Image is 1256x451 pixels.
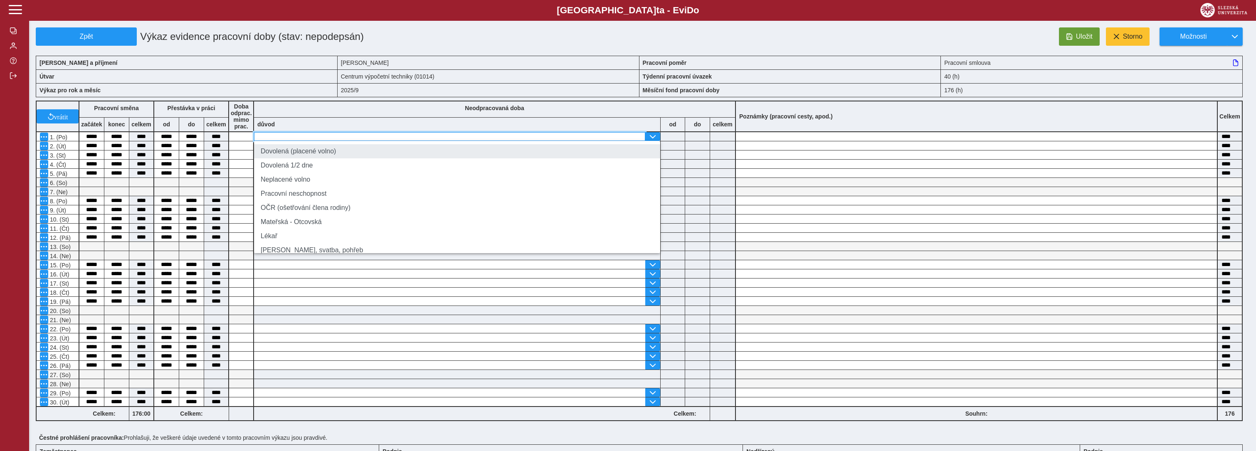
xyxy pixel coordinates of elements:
[48,362,71,369] span: 26. (Pá)
[685,121,710,128] b: do
[40,224,48,232] button: Menu
[48,152,66,159] span: 3. (St)
[1219,113,1240,120] b: Celkem
[48,280,69,287] span: 17. (St)
[48,143,66,150] span: 2. (Út)
[48,271,69,278] span: 16. (Út)
[204,121,228,128] b: celkem
[48,253,71,259] span: 14. (Ne)
[48,326,71,333] span: 22. (Po)
[941,83,1243,97] div: 176 (h)
[167,105,215,111] b: Přestávka v práci
[1076,33,1093,40] span: Uložit
[129,121,153,128] b: celkem
[40,352,48,360] button: Menu
[660,410,710,417] b: Celkem:
[254,243,660,257] li: [PERSON_NAME], svatba, pohřeb
[40,151,48,159] button: Menu
[179,121,204,128] b: do
[154,121,179,128] b: od
[48,198,67,205] span: 8. (Po)
[1160,27,1227,46] button: Možnosti
[231,103,252,130] b: Doba odprac. mimo prac.
[40,380,48,388] button: Menu
[37,109,79,123] button: vrátit
[40,325,48,333] button: Menu
[254,201,660,215] li: OČR (ošetřování člena rodiny)
[643,73,712,80] b: Týdenní pracovní úvazek
[254,173,660,187] li: Neplacené volno
[643,59,687,66] b: Pracovní poměr
[48,180,67,186] span: 6. (So)
[40,343,48,351] button: Menu
[40,315,48,324] button: Menu
[129,410,153,417] b: 176:00
[48,216,69,223] span: 10. (St)
[48,308,71,314] span: 20. (So)
[254,144,660,158] li: Dovolená (placené volno)
[40,334,48,342] button: Menu
[39,59,117,66] b: [PERSON_NAME] a příjmení
[48,381,71,387] span: 28. (Ne)
[48,244,71,250] span: 13. (So)
[40,187,48,196] button: Menu
[48,298,71,305] span: 19. (Pá)
[40,251,48,260] button: Menu
[40,242,48,251] button: Menu
[40,261,48,269] button: Menu
[338,56,639,69] div: [PERSON_NAME]
[39,33,133,40] span: Zpět
[40,306,48,315] button: Menu
[736,113,836,120] b: Poznámky (pracovní cesty, apod.)
[48,161,66,168] span: 4. (Čt)
[79,121,104,128] b: začátek
[104,121,129,128] b: konec
[338,69,639,83] div: Centrum výpočetní techniky (01014)
[40,398,48,406] button: Menu
[941,56,1243,69] div: Pracovní smlouva
[656,5,659,15] span: t
[40,370,48,379] button: Menu
[54,113,68,120] span: vrátit
[1123,33,1142,40] span: Storno
[40,206,48,214] button: Menu
[40,288,48,296] button: Menu
[1106,27,1150,46] button: Storno
[40,270,48,278] button: Menu
[941,69,1243,83] div: 40 (h)
[965,410,988,417] b: Souhrn:
[48,289,69,296] span: 18. (Čt)
[257,121,275,128] b: důvod
[1167,33,1220,40] span: Možnosti
[643,87,720,94] b: Měsíční fond pracovní doby
[254,187,660,201] li: Pracovní neschopnost
[48,317,71,323] span: 21. (Ne)
[48,390,71,397] span: 29. (Po)
[48,335,69,342] span: 23. (Út)
[254,229,660,243] li: Lékař
[40,389,48,397] button: Menu
[48,344,69,351] span: 24. (St)
[40,178,48,187] button: Menu
[40,297,48,306] button: Menu
[693,5,699,15] span: o
[1059,27,1100,46] button: Uložit
[1200,3,1247,17] img: logo_web_su.png
[687,5,693,15] span: D
[40,169,48,177] button: Menu
[48,207,66,214] span: 9. (Út)
[465,105,524,111] b: Neodpracovaná doba
[79,410,129,417] b: Celkem:
[40,160,48,168] button: Menu
[338,83,639,97] div: 2025/9
[36,27,137,46] button: Zpět
[710,121,735,128] b: celkem
[39,87,101,94] b: Výkaz pro rok a měsíc
[137,27,541,46] h1: Výkaz evidence pracovní doby (stav: nepodepsán)
[40,142,48,150] button: Menu
[25,5,1231,16] b: [GEOGRAPHIC_DATA] a - Evi
[94,105,138,111] b: Pracovní směna
[48,372,71,378] span: 27. (So)
[40,133,48,141] button: Menu
[48,134,67,140] span: 1. (Po)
